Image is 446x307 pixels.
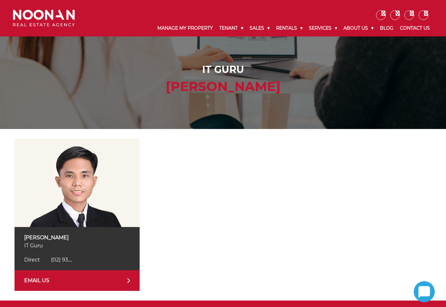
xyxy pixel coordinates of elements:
[24,257,40,263] span: Direct
[273,20,306,36] a: Rentals
[24,257,72,263] a: Click to reveal phone number
[15,139,140,227] img: Jerico Saile
[15,270,140,291] a: EMAIL US
[154,20,216,36] a: Manage My Property
[13,10,75,27] img: Noonan Real Estate Agency
[15,64,431,75] h1: IT Guru
[306,20,340,36] a: Services
[377,20,397,36] a: Blog
[246,20,273,36] a: Sales
[24,242,130,250] p: IT Guru
[24,233,130,242] p: [PERSON_NAME]
[340,20,377,36] a: About Us
[15,79,431,94] h2: [PERSON_NAME]
[397,20,433,36] a: Contact Us
[51,257,72,263] span: (02) 93....
[216,20,246,36] a: Tenant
